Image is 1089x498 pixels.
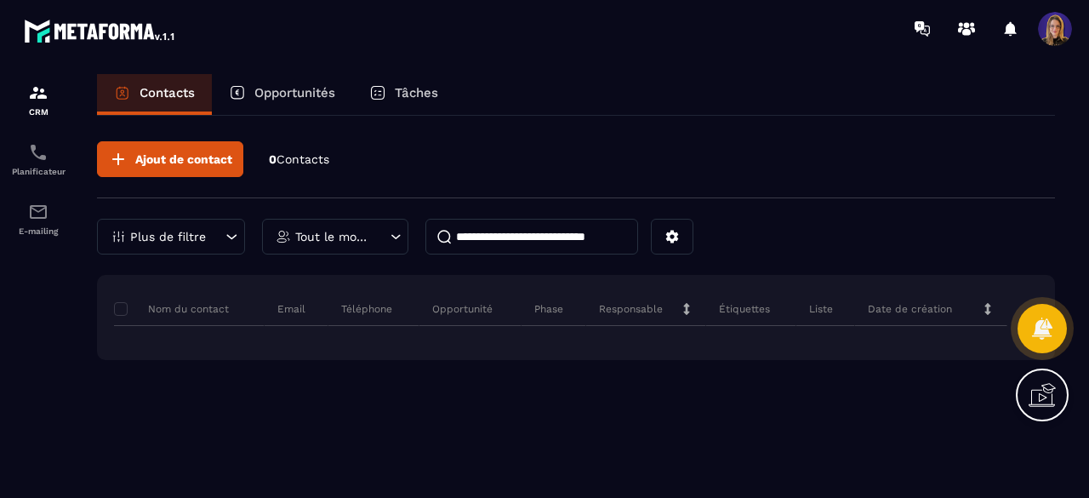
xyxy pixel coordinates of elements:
p: Téléphone [341,302,392,316]
img: scheduler [28,142,48,163]
p: Contacts [140,85,195,100]
p: Date de création [868,302,952,316]
a: emailemailE-mailing [4,189,72,249]
p: Tout le monde [295,231,371,243]
p: 0 [269,152,329,168]
p: Opportunité [432,302,493,316]
p: E-mailing [4,226,72,236]
span: Contacts [277,152,329,166]
p: Liste [809,302,833,316]
button: Ajout de contact [97,141,243,177]
span: Ajout de contact [135,151,232,168]
a: Opportunités [212,74,352,115]
a: schedulerschedulerPlanificateur [4,129,72,189]
a: Contacts [97,74,212,115]
p: Planificateur [4,167,72,176]
img: email [28,202,48,222]
p: Nom du contact [114,302,229,316]
p: CRM [4,107,72,117]
p: Plus de filtre [130,231,206,243]
p: Phase [534,302,563,316]
a: formationformationCRM [4,70,72,129]
p: Responsable [599,302,663,316]
p: Opportunités [254,85,335,100]
img: logo [24,15,177,46]
img: formation [28,83,48,103]
p: Étiquettes [719,302,770,316]
a: Tâches [352,74,455,115]
p: Email [277,302,305,316]
p: Tâches [395,85,438,100]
